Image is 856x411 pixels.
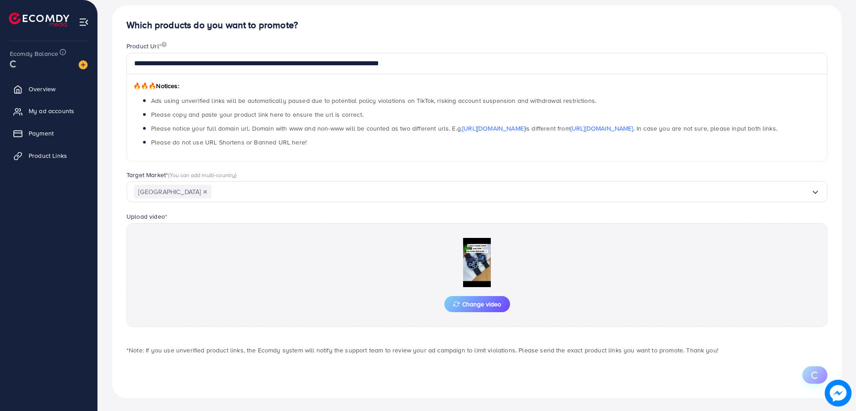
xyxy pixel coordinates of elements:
span: 🔥🔥🔥 [133,81,156,90]
img: logo [9,13,69,26]
a: My ad accounts [7,102,91,120]
img: image [161,42,167,47]
span: Notices: [133,81,179,90]
img: image [825,380,852,407]
span: Ecomdy Balance [10,49,58,58]
a: [URL][DOMAIN_NAME] [462,124,525,133]
span: Overview [29,85,55,93]
label: Upload video [127,212,167,221]
span: Product Links [29,151,67,160]
h4: Which products do you want to promote? [127,20,827,31]
button: Change video [444,296,510,312]
label: Target Market [127,170,237,179]
span: Ads using unverified links will be automatically paused due to potential policy violations on Tik... [151,96,596,105]
p: *Note: If you use unverified product links, the Ecomdy system will notify the support team to rev... [127,345,827,356]
span: Please do not use URL Shortens or Banned URL here! [151,138,307,147]
button: Deselect Pakistan [203,190,207,194]
a: Overview [7,80,91,98]
img: Preview Image [432,238,522,287]
span: Please notice your full domain url. Domain with www and non-www will be counted as two different ... [151,124,777,133]
a: Product Links [7,147,91,165]
label: Product Url [127,42,167,51]
div: Search for option [127,181,827,202]
span: Change video [453,301,501,307]
span: (You can add multi-country) [168,171,236,179]
span: Payment [29,129,54,138]
a: Payment [7,124,91,142]
span: My ad accounts [29,106,74,115]
img: menu [79,17,89,27]
span: [GEOGRAPHIC_DATA] [134,185,211,199]
a: [URL][DOMAIN_NAME] [570,124,633,133]
input: Search for option [211,185,811,199]
span: Please copy and paste your product link here to ensure the url is correct. [151,110,363,119]
img: image [79,60,88,69]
